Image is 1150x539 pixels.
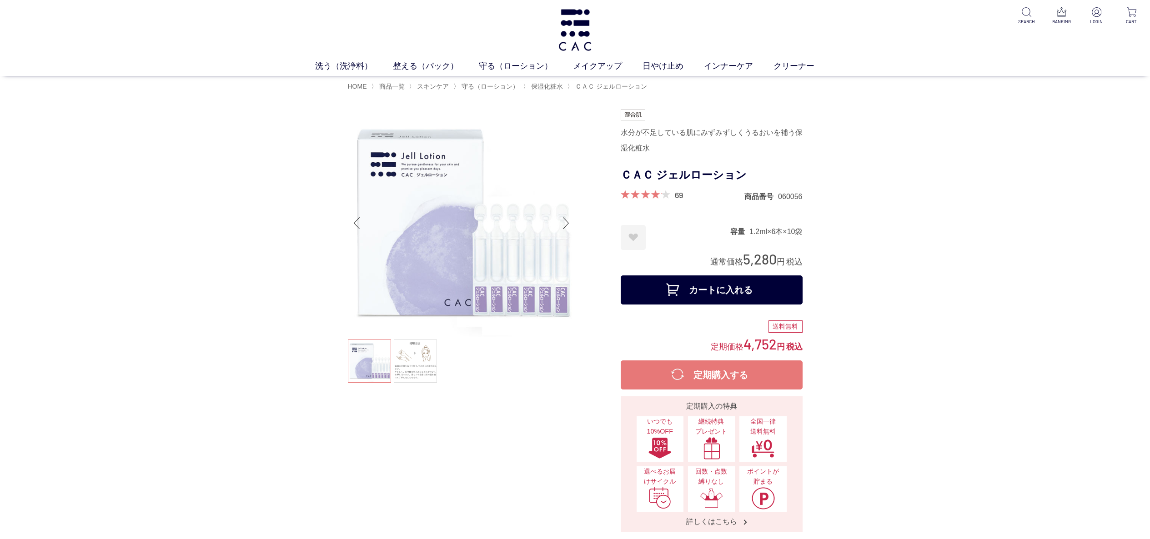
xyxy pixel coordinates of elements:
[621,165,803,185] h1: ＣＡＣ ジェルローション
[743,335,777,352] span: 4,752
[621,360,803,389] button: 定期購入する
[575,83,647,90] span: ＣＡＣ ジェルローション
[751,437,775,459] img: 全国一律送料無料
[743,250,777,267] span: 5,280
[377,83,405,90] a: 商品一覧
[730,227,749,236] dt: 容量
[768,320,803,333] div: 送料無料
[749,227,803,236] dd: 1.2ml×6本×10袋
[1085,7,1108,25] a: LOGIN
[700,487,723,509] img: 回数・点数縛りなし
[777,257,785,266] span: 円
[1085,18,1108,25] p: LOGIN
[751,487,775,509] img: ポイントが貯まる
[315,60,393,72] a: 洗う（洗浄料）
[1120,18,1143,25] p: CART
[379,83,405,90] span: 商品一覧
[693,467,730,486] span: 回数・点数縛りなし
[371,82,407,91] li: 〉
[1015,18,1038,25] p: SEARCH
[778,192,802,201] dd: 060056
[1120,7,1143,25] a: CART
[462,83,519,90] span: 守る（ローション）
[677,517,746,526] span: 詳しくはこちら
[523,82,565,91] li: 〉
[393,60,479,72] a: 整える（パック）
[1050,18,1073,25] p: RANKING
[786,257,803,266] span: 税込
[648,437,672,459] img: いつでも10%OFF
[641,467,679,486] span: 選べるお届けサイクル
[621,110,645,120] img: 混合肌
[531,83,563,90] span: 保湿化粧水
[409,82,451,91] li: 〉
[557,9,593,51] img: logo
[573,60,643,72] a: メイクアップ
[567,82,649,91] li: 〉
[744,417,782,436] span: 全国一律 送料無料
[1015,7,1038,25] a: SEARCH
[621,225,646,250] a: お気に入りに登録する
[675,190,683,200] a: 69
[777,342,785,351] span: 円
[417,83,449,90] span: スキンケア
[648,487,672,509] img: 選べるお届けサイクル
[693,417,730,436] span: 継続特典 プレゼント
[348,205,366,241] div: Previous slide
[786,342,803,351] span: 税込
[643,60,704,72] a: 日やけ止め
[744,467,782,486] span: ポイントが貯まる
[773,60,835,72] a: クリーナー
[1050,7,1073,25] a: RANKING
[479,60,573,72] a: 守る（ローション）
[415,83,449,90] a: スキンケア
[704,60,773,72] a: インナーケア
[624,401,799,412] div: 定期購入の特典
[529,83,563,90] a: 保湿化粧水
[460,83,519,90] a: 守る（ローション）
[348,110,575,337] img: ＣＡＣ ジェルローション
[557,205,575,241] div: Next slide
[453,82,521,91] li: 〉
[744,192,778,201] dt: 商品番号
[621,125,803,156] div: 水分が不足している肌にみずみずしくうるおいを補う保湿化粧水
[621,275,803,304] button: カートに入れる
[573,83,647,90] a: ＣＡＣ ジェルローション
[348,83,367,90] a: HOME
[641,417,679,436] span: いつでも10%OFF
[711,341,743,351] span: 定期価格
[710,257,743,266] span: 通常価格
[700,437,723,459] img: 継続特典プレゼント
[621,396,803,532] a: 定期購入の特典 いつでも10%OFFいつでも10%OFF 継続特典プレゼント継続特典プレゼント 全国一律送料無料全国一律送料無料 選べるお届けサイクル選べるお届けサイクル 回数・点数縛りなし回数...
